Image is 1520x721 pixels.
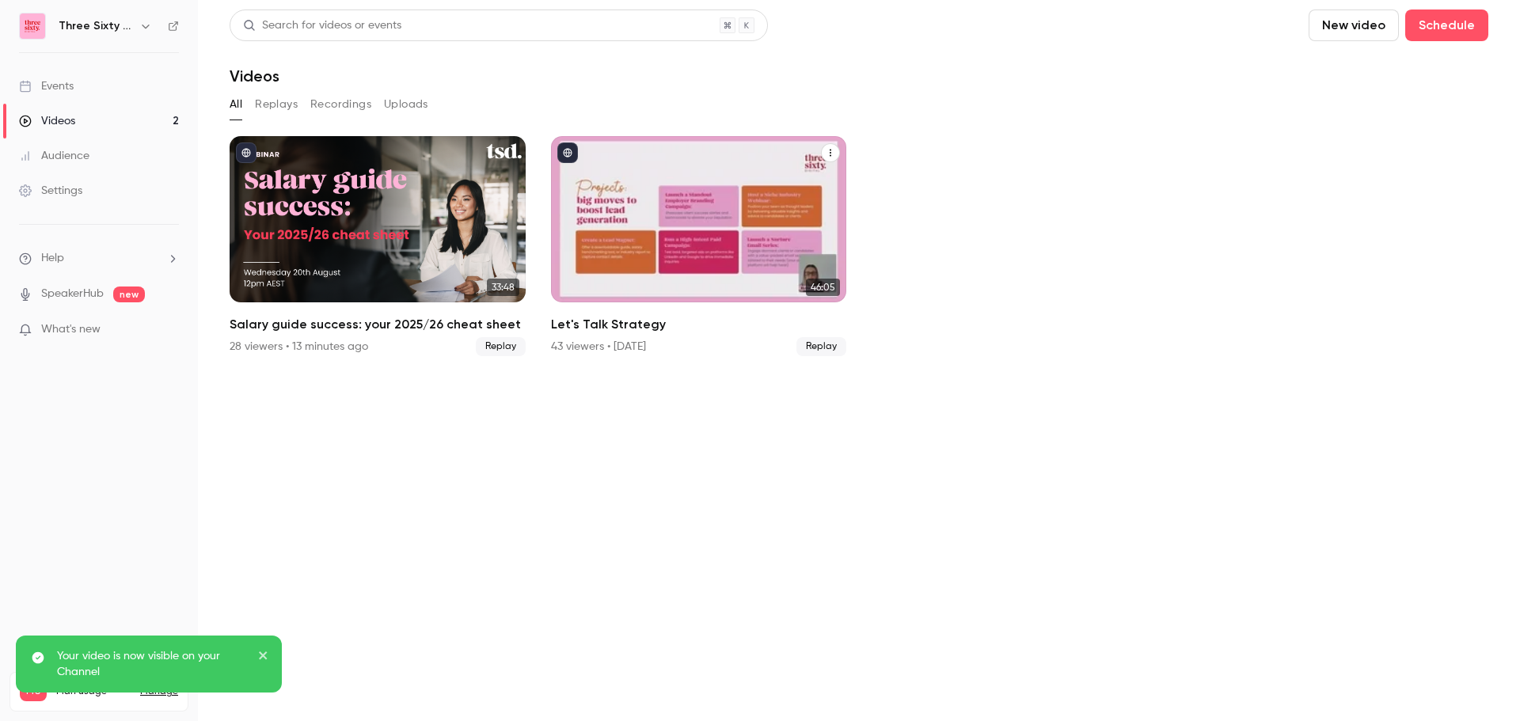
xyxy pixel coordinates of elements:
a: SpeakerHub [41,286,104,302]
button: published [236,142,256,163]
div: Search for videos or events [243,17,401,34]
div: Audience [19,148,89,164]
div: Settings [19,183,82,199]
button: Uploads [384,92,428,117]
p: Your video is now visible on your Channel [57,648,247,680]
h6: Three Sixty Digital [59,18,133,34]
img: Three Sixty Digital [20,13,45,39]
button: close [258,648,269,667]
button: published [557,142,578,163]
span: Replay [476,337,526,356]
li: help-dropdown-opener [19,250,179,267]
a: 33:48Salary guide success: your 2025/26 cheat sheet28 viewers • 13 minutes agoReplay [230,136,526,356]
span: Help [41,250,64,267]
span: 46:05 [806,279,840,296]
li: Salary guide success: your 2025/26 cheat sheet [230,136,526,356]
button: Schedule [1405,9,1488,41]
h1: Videos [230,66,279,85]
div: 43 viewers • [DATE] [551,339,646,355]
button: Replays [255,92,298,117]
span: What's new [41,321,101,338]
span: 33:48 [487,279,519,296]
button: New video [1309,9,1399,41]
li: Let's Talk Strategy [551,136,847,356]
a: 46:05Let's Talk Strategy43 viewers • [DATE]Replay [551,136,847,356]
span: Replay [796,337,846,356]
div: Events [19,78,74,94]
div: 28 viewers • 13 minutes ago [230,339,368,355]
span: new [113,287,145,302]
h2: Let's Talk Strategy [551,315,847,334]
button: Recordings [310,92,371,117]
h2: Salary guide success: your 2025/26 cheat sheet [230,315,526,334]
ul: Videos [230,136,1488,356]
div: Videos [19,113,75,129]
section: Videos [230,9,1488,712]
button: All [230,92,242,117]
